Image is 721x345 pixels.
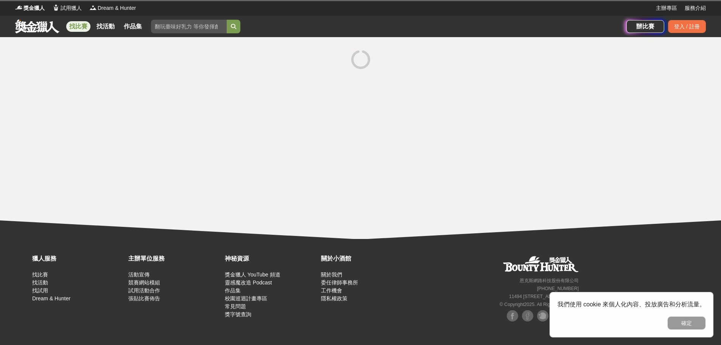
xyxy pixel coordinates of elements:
[32,295,70,301] a: Dream & Hunter
[500,302,579,307] small: © Copyright 2025 . All Rights Reserved.
[507,310,518,322] img: Facebook
[128,272,149,278] a: 活動宣傳
[151,20,227,33] input: 翻玩臺味好乳力 等你發揮創意！
[225,279,272,286] a: 靈感魔改造 Podcast
[225,254,317,263] div: 神秘資源
[321,279,358,286] a: 委任律師事務所
[93,21,118,32] a: 找活動
[537,286,579,291] small: [PHONE_NUMBER]
[32,279,48,286] a: 找活動
[225,303,246,309] a: 常見問題
[557,301,705,308] span: 我們使用 cookie 來個人化內容、投放廣告和分析流量。
[23,4,45,12] span: 獎金獵人
[52,4,60,11] img: Logo
[321,272,342,278] a: 關於我們
[537,310,548,322] img: Plurk
[89,4,136,12] a: LogoDream & Hunter
[32,254,125,263] div: 獵人服務
[626,20,664,33] a: 辦比賽
[15,4,45,12] a: Logo獎金獵人
[225,311,251,317] a: 獎字號查詢
[89,4,97,11] img: Logo
[61,4,82,12] span: 試用獵人
[668,20,706,33] div: 登入 / 註冊
[321,295,347,301] a: 隱私權政策
[128,279,160,286] a: 競賽網站模組
[321,287,342,293] a: 工作機會
[225,287,241,293] a: 作品集
[225,295,267,301] a: 校園巡迴計畫專區
[656,4,677,12] a: 主辦專區
[225,272,280,278] a: 獎金獵人 YouTube 頻道
[52,4,82,12] a: Logo試用獵人
[522,310,533,322] img: Facebook
[32,272,48,278] a: 找比賽
[520,278,579,283] small: 恩克斯網路科技股份有限公司
[128,254,221,263] div: 主辦單位服務
[15,4,23,11] img: Logo
[668,317,705,329] button: 確定
[128,287,160,293] a: 試用活動合作
[321,254,413,263] div: 關於小酒館
[98,4,136,12] span: Dream & Hunter
[685,4,706,12] a: 服務介紹
[66,21,90,32] a: 找比賽
[121,21,145,32] a: 作品集
[509,294,579,299] small: 11494 [STREET_ADDRESS] 3 樓
[128,295,160,301] a: 張貼比賽佈告
[32,287,48,293] a: 找試用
